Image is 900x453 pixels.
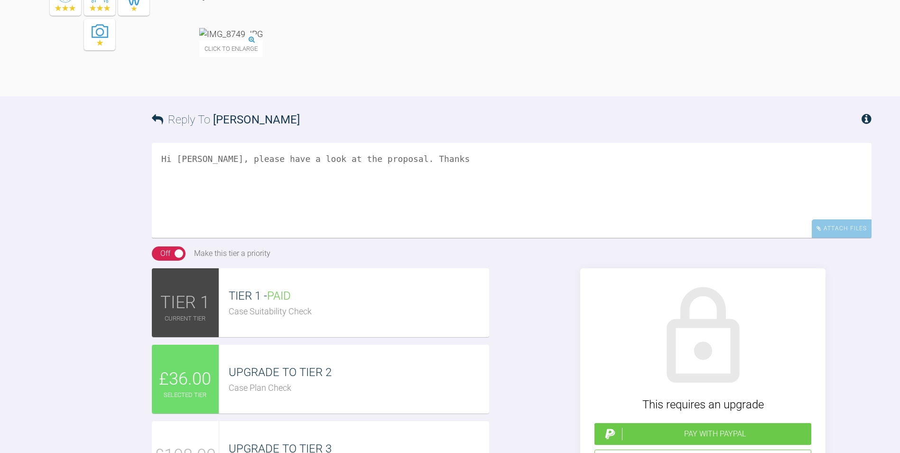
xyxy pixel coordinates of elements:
div: Attach Files [812,219,872,238]
span: TIER 1 - [229,289,291,302]
span: PAID [267,289,291,302]
img: lock.6dc949b6.svg [649,283,758,392]
img: paypal.a7a4ce45.svg [603,427,617,441]
div: Case Suitability Check [229,305,489,319]
span: [PERSON_NAME] [213,113,300,126]
div: This requires an upgrade [594,396,811,414]
span: UPGRADE TO TIER 2 [229,366,332,379]
span: £36.00 [159,366,211,393]
span: Click to enlarge [199,40,263,57]
div: Pay with PayPal [622,428,807,440]
h3: Reply To [152,111,300,129]
img: IMG_8749.JPG [199,28,263,40]
div: Case Plan Check [229,381,489,395]
textarea: Hi [PERSON_NAME], please have a look at the proposal. Thanks [152,143,872,238]
div: Make this tier a priority [194,247,270,260]
span: TIER 1 [160,289,210,317]
div: Off [160,247,170,260]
